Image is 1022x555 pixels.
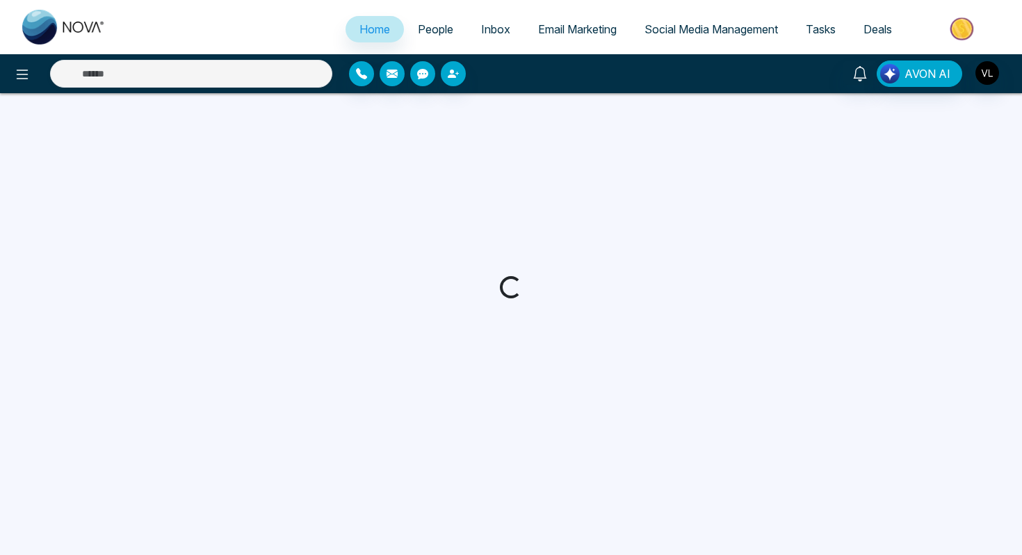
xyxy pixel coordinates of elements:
[792,16,850,42] a: Tasks
[905,65,950,82] span: AVON AI
[524,16,631,42] a: Email Marketing
[880,64,900,83] img: Lead Flow
[359,22,390,36] span: Home
[877,61,962,87] button: AVON AI
[806,22,836,36] span: Tasks
[346,16,404,42] a: Home
[975,61,999,85] img: User Avatar
[418,22,453,36] span: People
[22,10,106,45] img: Nova CRM Logo
[538,22,617,36] span: Email Marketing
[850,16,906,42] a: Deals
[404,16,467,42] a: People
[481,22,510,36] span: Inbox
[913,13,1014,45] img: Market-place.gif
[467,16,524,42] a: Inbox
[631,16,792,42] a: Social Media Management
[644,22,778,36] span: Social Media Management
[863,22,892,36] span: Deals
